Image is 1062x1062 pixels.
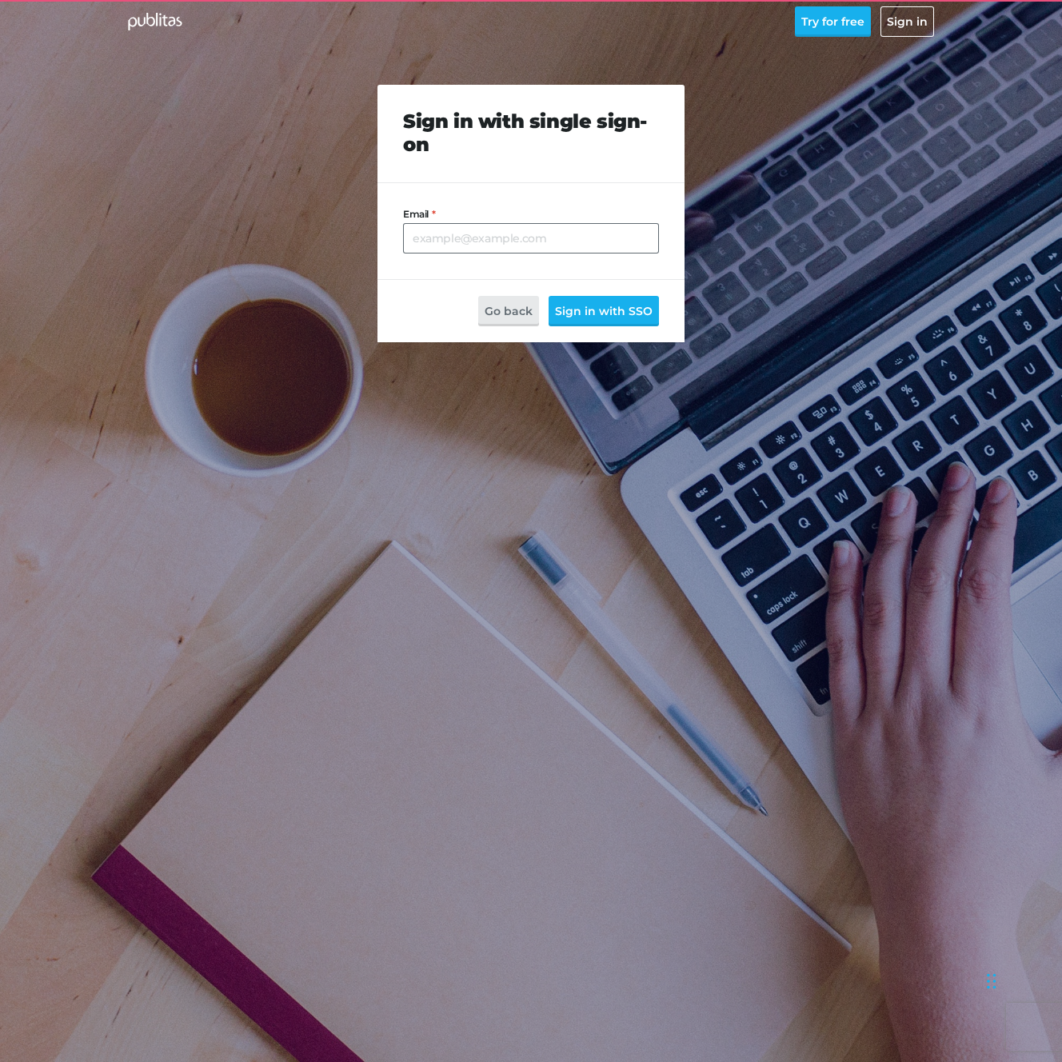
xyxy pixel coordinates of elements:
h2: Sign in with single sign-on [403,110,659,157]
div: Drag [987,957,996,1005]
button: Sign in with SSO [549,296,659,326]
iframe: Chat Widget [982,941,1062,1018]
button: Go back [478,296,539,326]
input: example@example.com [403,223,659,254]
button: Try for free [795,6,871,37]
button: Sign in [880,6,934,37]
label: Email [403,209,659,220]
